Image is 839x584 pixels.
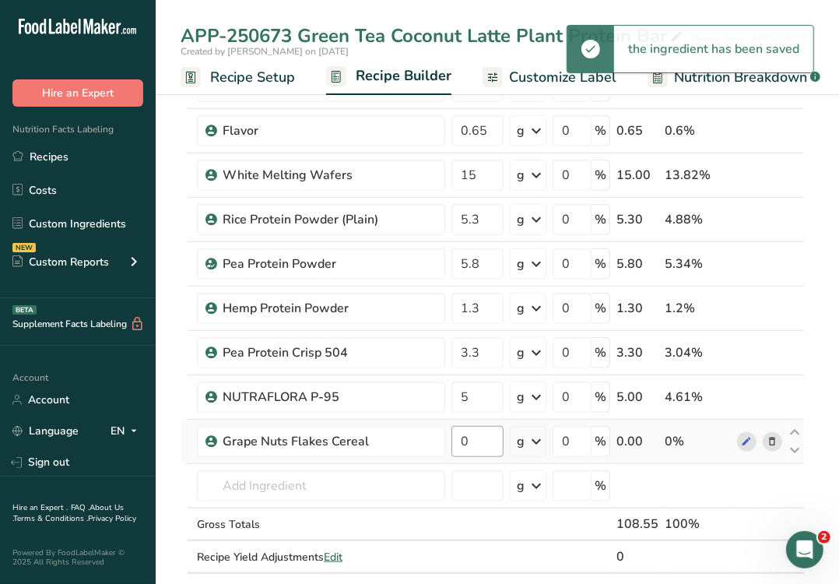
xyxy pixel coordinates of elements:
[71,502,90,513] a: FAQ .
[517,166,525,185] div: g
[483,60,616,95] a: Customize Label
[509,67,616,88] span: Customize Label
[12,548,143,567] div: Powered By FoodLabelMaker © 2025 All Rights Reserved
[517,210,525,229] div: g
[111,422,143,441] div: EN
[223,432,417,451] div: Grape Nuts Flakes Cereal
[517,299,525,318] div: g
[517,432,525,451] div: g
[223,210,417,229] div: Rice Protein Powder (Plain)
[665,343,731,362] div: 3.04%
[12,502,124,524] a: About Us .
[616,210,658,229] div: 5.30
[665,166,731,185] div: 13.82%
[210,67,295,88] span: Recipe Setup
[665,210,731,229] div: 4.88%
[223,255,417,273] div: Pea Protein Powder
[674,67,807,88] span: Nutrition Breakdown
[616,255,658,273] div: 5.80
[12,417,79,445] a: Language
[88,513,136,524] a: Privacy Policy
[648,60,820,95] a: Nutrition Breakdown
[517,121,525,140] div: g
[12,305,37,315] div: BETA
[12,243,36,252] div: NEW
[326,58,451,96] a: Recipe Builder
[197,470,445,501] input: Add Ingredient
[181,60,295,95] a: Recipe Setup
[616,343,658,362] div: 3.30
[197,516,445,533] div: Gross Totals
[197,549,445,565] div: Recipe Yield Adjustments
[614,26,813,72] div: the ingredient has been saved
[517,343,525,362] div: g
[665,515,731,533] div: 100%
[616,547,658,566] div: 0
[223,343,417,362] div: Pea Protein Crisp 504
[181,22,686,50] div: APP-250673 Green Tea Coconut Latte Plant Protein Bar
[12,254,109,270] div: Custom Reports
[517,477,525,495] div: g
[616,121,658,140] div: 0.65
[517,255,525,273] div: g
[12,502,68,513] a: Hire an Expert .
[181,45,349,58] span: Created by [PERSON_NAME] on [DATE]
[356,65,451,86] span: Recipe Builder
[223,299,417,318] div: Hemp Protein Powder
[665,388,731,406] div: 4.61%
[223,121,417,140] div: Flavor
[12,79,143,107] button: Hire an Expert
[786,531,823,568] iframe: Intercom live chat
[665,432,731,451] div: 0%
[665,255,731,273] div: 5.34%
[324,550,342,565] span: Edit
[616,432,658,451] div: 0.00
[223,388,417,406] div: NUTRAFLORA P-95
[223,166,417,185] div: White Melting Wafers
[13,513,88,524] a: Terms & Conditions .
[517,388,525,406] div: g
[616,515,658,533] div: 108.55
[818,531,830,544] span: 2
[616,388,658,406] div: 5.00
[616,299,658,318] div: 1.30
[665,121,731,140] div: 0.6%
[616,166,658,185] div: 15.00
[665,299,731,318] div: 1.2%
